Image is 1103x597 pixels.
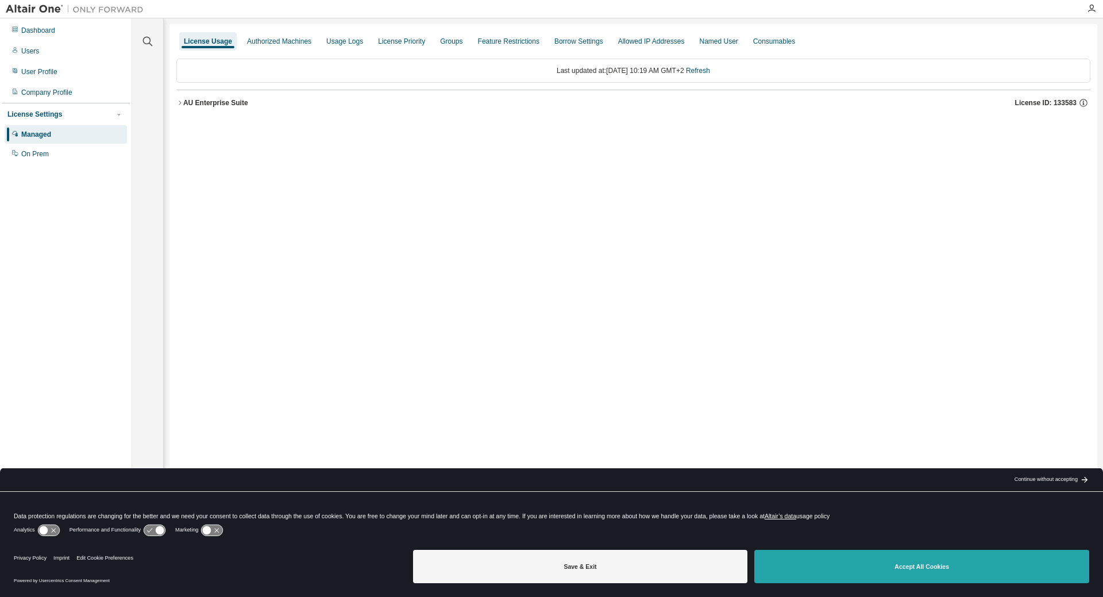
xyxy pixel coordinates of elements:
div: Groups [440,37,462,46]
div: Feature Restrictions [478,37,539,46]
div: Allowed IP Addresses [618,37,685,46]
div: License Priority [378,37,425,46]
div: Dashboard [21,26,55,35]
div: Authorized Machines [247,37,311,46]
div: Managed [21,130,51,139]
div: On Prem [21,149,49,159]
div: AU Enterprise Suite [183,98,248,107]
div: Borrow Settings [554,37,603,46]
div: Users [21,47,39,56]
span: License ID: 133583 [1015,98,1077,107]
button: AU Enterprise SuiteLicense ID: 133583 [176,90,1090,115]
div: Consumables [753,37,795,46]
div: Company Profile [21,88,72,97]
div: License Settings [7,110,62,119]
img: Altair One [6,3,149,15]
div: User Profile [21,67,57,76]
div: License Usage [184,37,232,46]
div: Last updated at: [DATE] 10:19 AM GMT+2 [176,59,1090,83]
div: Named User [699,37,738,46]
a: Refresh [686,67,710,75]
div: Usage Logs [326,37,363,46]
